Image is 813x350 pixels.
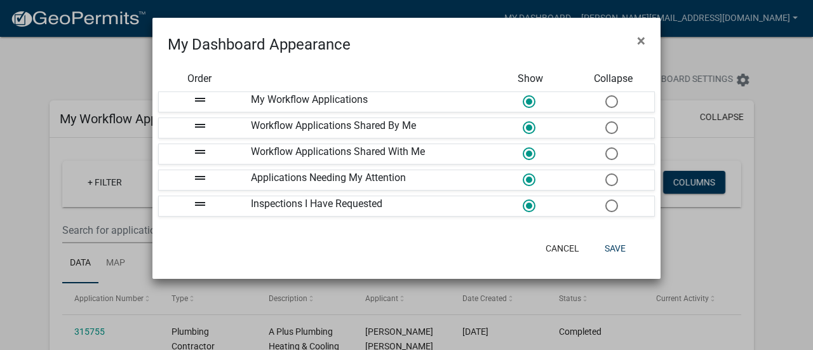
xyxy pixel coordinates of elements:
i: drag_handle [192,92,208,107]
i: drag_handle [192,144,208,159]
span: × [637,32,645,50]
div: Applications Needing My Attention [241,170,489,190]
div: Workflow Applications Shared By Me [241,118,489,138]
i: drag_handle [192,118,208,133]
button: Close [627,23,655,58]
div: Workflow Applications Shared With Me [241,144,489,164]
i: drag_handle [192,170,208,185]
div: Inspections I Have Requested [241,196,489,216]
button: Save [595,237,636,260]
div: Collapse [572,71,655,86]
div: My Workflow Applications [241,92,489,112]
div: Order [158,71,241,86]
div: Show [489,71,572,86]
h4: My Dashboard Appearance [168,33,351,56]
button: Cancel [535,237,589,260]
i: drag_handle [192,196,208,212]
